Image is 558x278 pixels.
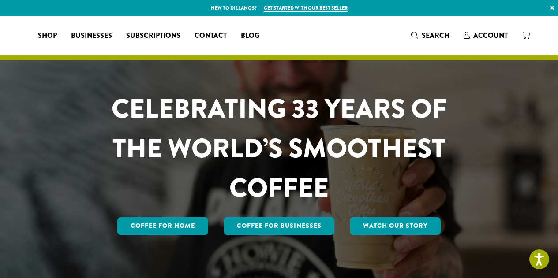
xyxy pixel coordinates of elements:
[86,89,473,208] h1: CELEBRATING 33 YEARS OF THE WORLD’S SMOOTHEST COFFEE
[404,28,457,43] a: Search
[264,4,348,12] a: Get started with our best seller
[31,29,64,43] a: Shop
[422,30,449,41] span: Search
[117,217,208,235] a: Coffee for Home
[126,30,180,41] span: Subscriptions
[224,217,335,235] a: Coffee For Businesses
[38,30,57,41] span: Shop
[71,30,112,41] span: Businesses
[195,30,227,41] span: Contact
[350,217,441,235] a: Watch Our Story
[473,30,508,41] span: Account
[241,30,259,41] span: Blog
